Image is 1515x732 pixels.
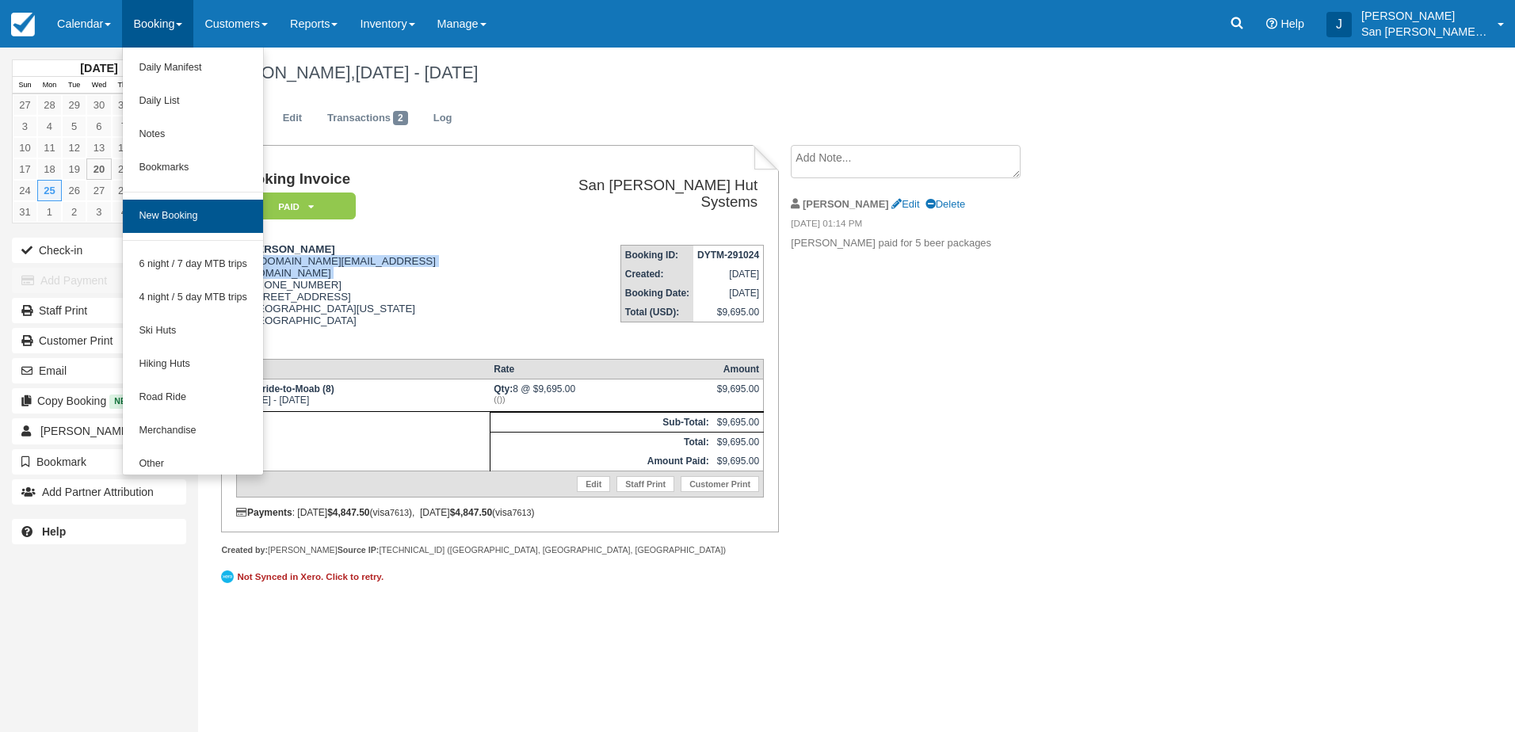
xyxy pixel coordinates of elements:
[210,63,1322,82] h1: [PERSON_NAME],
[13,116,37,137] a: 3
[713,412,764,432] td: $9,695.00
[80,62,117,74] strong: [DATE]
[1280,17,1304,30] span: Help
[221,568,387,585] a: Not Synced in Xero. Click to retry.
[12,418,186,444] a: [PERSON_NAME] 1
[112,180,136,201] a: 28
[40,425,132,437] span: [PERSON_NAME]
[1361,24,1488,40] p: San [PERSON_NAME] Hut Systems
[390,508,409,517] small: 7613
[315,103,420,134] a: Transactions2
[577,476,610,492] a: Edit
[86,116,111,137] a: 6
[86,94,111,116] a: 30
[236,379,490,411] td: [DATE] - [DATE]
[236,507,764,518] div: : [DATE] (visa ), [DATE] (visa )
[327,507,369,518] strong: $4,847.50
[12,388,186,414] button: Copy Booking New
[109,395,139,408] span: New
[494,383,513,395] strong: Qty
[12,328,186,353] a: Customer Print
[450,507,492,518] strong: $4,847.50
[1266,18,1277,29] i: Help
[236,243,515,346] div: [DOMAIN_NAME][EMAIL_ADDRESS][DOMAIN_NAME] [PHONE_NUMBER] [STREET_ADDRESS] [GEOGRAPHIC_DATA][US_ST...
[12,358,186,383] button: Email
[713,432,764,452] td: $9,695.00
[521,177,757,210] h2: San [PERSON_NAME] Hut Systems
[697,250,759,261] strong: DYTM-291024
[246,243,335,255] strong: [PERSON_NAME]
[236,359,490,379] th: Item
[37,180,62,201] a: 25
[123,118,263,151] a: Notes
[236,171,515,188] h1: Booking Invoice
[13,201,37,223] a: 31
[620,246,693,265] th: Booking ID:
[925,198,965,210] a: Delete
[37,137,62,158] a: 11
[12,238,186,263] button: Check-in
[13,180,37,201] a: 24
[13,158,37,180] a: 17
[713,359,764,379] th: Amount
[693,284,764,303] td: [DATE]
[62,158,86,180] a: 19
[512,508,531,517] small: 7613
[37,158,62,180] a: 18
[12,519,186,544] a: Help
[123,85,263,118] a: Daily List
[236,507,292,518] strong: Payments
[42,525,66,538] b: Help
[693,265,764,284] td: [DATE]
[693,303,764,322] td: $9,695.00
[86,201,111,223] a: 3
[11,13,35,36] img: checkfront-main-nav-mini-logo.png
[123,151,263,185] a: Bookmarks
[494,395,708,404] em: (())
[112,201,136,223] a: 4
[86,180,111,201] a: 27
[422,103,464,134] a: Log
[791,236,1058,251] p: [PERSON_NAME] paid for 5 beer packages
[62,116,86,137] a: 5
[490,432,712,452] th: Total:
[123,315,263,348] a: Ski Huts
[62,94,86,116] a: 29
[1326,12,1352,37] div: J
[86,77,111,94] th: Wed
[13,137,37,158] a: 10
[37,77,62,94] th: Mon
[62,77,86,94] th: Tue
[681,476,759,492] a: Customer Print
[221,545,268,555] strong: Created by:
[620,284,693,303] th: Booking Date:
[490,452,712,471] th: Amount Paid:
[37,94,62,116] a: 28
[13,94,37,116] a: 27
[13,77,37,94] th: Sun
[490,412,712,432] th: Sub-Total:
[490,379,712,411] td: 8 @ $9,695.00
[490,359,712,379] th: Rate
[112,137,136,158] a: 14
[12,268,186,293] button: Add Payment
[236,192,350,221] a: Paid
[86,137,111,158] a: 13
[37,116,62,137] a: 4
[112,116,136,137] a: 7
[1361,8,1488,24] p: [PERSON_NAME]
[112,94,136,116] a: 31
[616,476,674,492] a: Staff Print
[803,198,889,210] strong: [PERSON_NAME]
[891,198,919,210] a: Edit
[123,414,263,448] a: Merchandise
[12,298,186,323] a: Staff Print
[241,383,334,395] strong: Telluride-to-Moab (8)
[123,51,263,85] a: Daily Manifest
[123,348,263,381] a: Hiking Huts
[237,193,356,220] em: Paid
[37,201,62,223] a: 1
[221,544,778,556] div: [PERSON_NAME] [TECHNICAL_ID] ([GEOGRAPHIC_DATA], [GEOGRAPHIC_DATA], [GEOGRAPHIC_DATA])
[338,545,380,555] strong: Source IP:
[123,448,263,481] a: Other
